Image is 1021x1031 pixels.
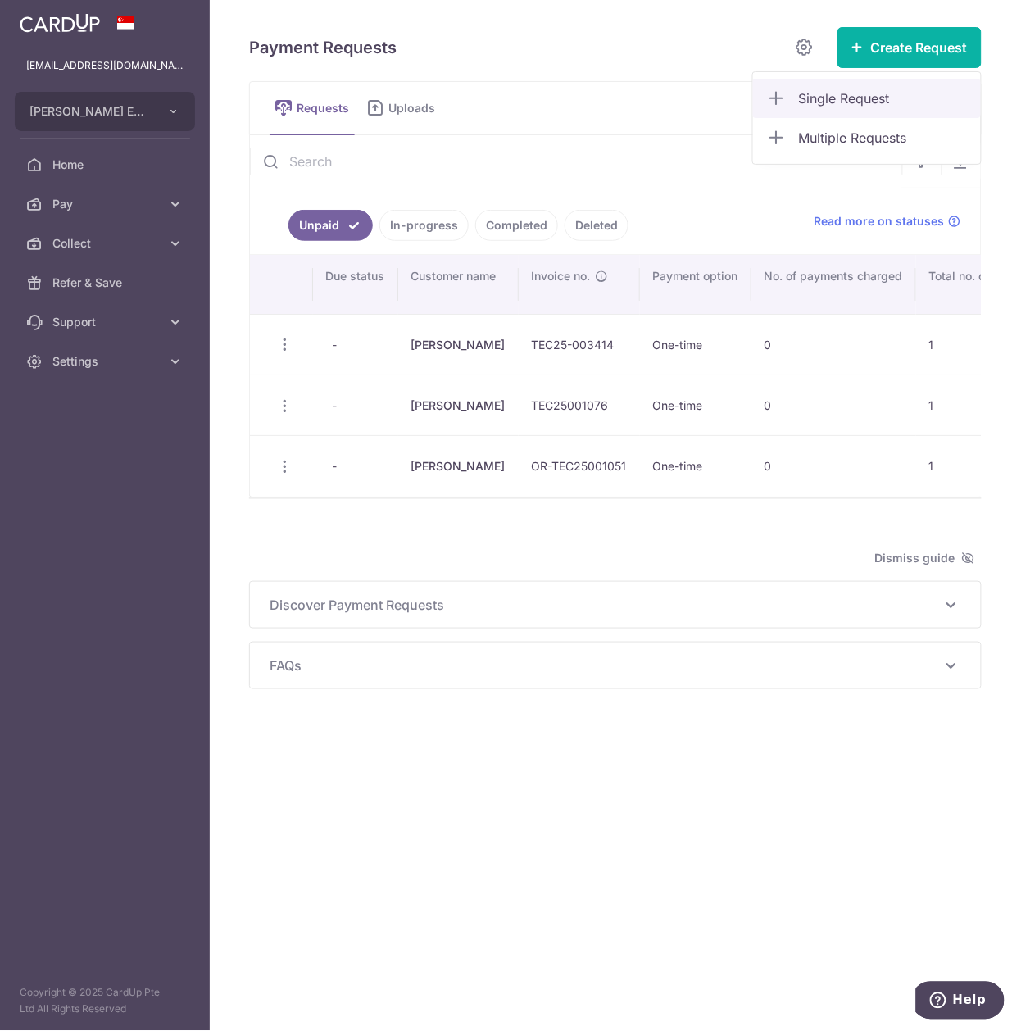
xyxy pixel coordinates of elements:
[270,656,942,675] span: FAQs
[270,595,961,615] p: Discover Payment Requests
[250,135,902,188] input: Search
[653,268,738,284] span: Payment option
[751,375,916,435] td: 0
[313,255,398,314] th: Due status
[799,89,968,108] span: Single Request
[815,213,945,229] span: Read more on statuses
[875,548,975,568] span: Dismiss guide
[249,34,397,61] h5: Payment Requests
[751,314,916,375] td: 0
[532,268,591,284] span: Invoice no.
[29,103,151,120] span: [PERSON_NAME] EYE CARE PTE. LTD.
[640,314,751,375] td: One-time
[751,255,916,314] th: No. of payments charged
[765,268,903,284] span: No. of payments charged
[837,27,982,68] button: Create Request
[398,255,519,314] th: Customer name
[52,235,161,252] span: Collect
[640,435,751,496] td: One-time
[20,13,100,33] img: CardUp
[398,375,519,435] td: [PERSON_NAME]
[288,210,373,241] a: Unpaid
[753,79,981,118] a: Single Request
[326,455,344,478] span: -
[52,353,161,370] span: Settings
[475,210,558,241] a: Completed
[565,210,628,241] a: Deleted
[15,92,195,131] button: [PERSON_NAME] EYE CARE PTE. LTD.
[52,157,161,173] span: Home
[916,982,1005,1023] iframe: Opens a widget where you can find more information
[753,118,981,157] a: Multiple Requests
[640,255,751,314] th: Payment option
[270,82,355,134] a: Requests
[326,334,344,357] span: -
[270,595,942,615] span: Discover Payment Requests
[799,128,968,148] span: Multiple Requests
[26,57,184,74] p: [EMAIL_ADDRESS][DOMAIN_NAME]
[297,100,355,116] span: Requests
[326,394,344,417] span: -
[751,435,916,496] td: 0
[388,100,447,116] span: Uploads
[379,210,469,241] a: In-progress
[640,375,751,435] td: One-time
[270,656,961,675] p: FAQs
[519,255,640,314] th: Invoice no.
[398,314,519,375] td: [PERSON_NAME]
[37,11,70,26] span: Help
[52,314,161,330] span: Support
[519,375,640,435] td: TEC25001076
[52,275,161,291] span: Refer & Save
[752,71,982,165] ul: Create Request
[52,196,161,212] span: Pay
[815,213,961,229] a: Read more on statuses
[519,314,640,375] td: TEC25-003414
[519,435,640,496] td: OR-TEC25001051
[398,435,519,496] td: [PERSON_NAME]
[361,82,447,134] a: Uploads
